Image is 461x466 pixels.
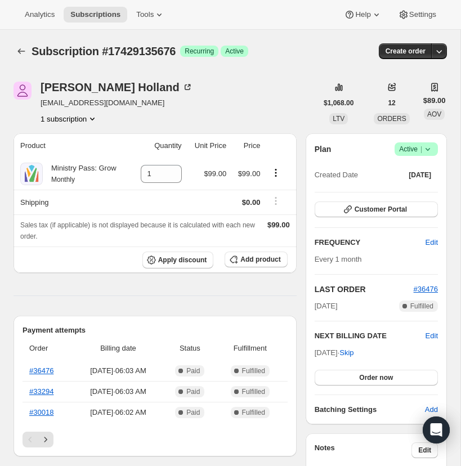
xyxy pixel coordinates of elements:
[204,169,226,178] span: $99.00
[379,43,432,59] button: Create order
[359,373,393,382] span: Order now
[402,167,438,183] button: [DATE]
[411,442,438,458] button: Edit
[409,10,436,19] span: Settings
[315,237,426,248] h2: FREQUENCY
[220,343,281,354] span: Fulfillment
[129,7,172,23] button: Tools
[23,432,288,447] nav: Pagination
[427,110,441,118] span: AOV
[410,302,433,311] span: Fulfilled
[242,387,265,396] span: Fulfilled
[315,330,426,342] h2: NEXT BILLING DATE
[333,344,360,362] button: Skip
[18,7,61,23] button: Analytics
[41,82,193,93] div: [PERSON_NAME] Holland
[14,190,129,214] th: Shipping
[167,343,213,354] span: Status
[355,10,370,19] span: Help
[315,255,362,263] span: Every 1 month
[339,347,353,359] span: Skip
[185,47,214,56] span: Recurring
[333,115,344,123] span: LTV
[186,366,200,375] span: Paid
[76,343,160,354] span: Billing date
[25,10,55,19] span: Analytics
[426,330,438,342] button: Edit
[388,98,395,107] span: 12
[420,145,422,154] span: |
[186,387,200,396] span: Paid
[425,404,438,415] span: Add
[315,144,332,155] h2: Plan
[225,47,244,56] span: Active
[381,95,402,111] button: 12
[423,95,446,106] span: $89.00
[414,284,438,295] button: #36476
[355,205,407,214] span: Customer Portal
[315,169,358,181] span: Created Date
[267,167,285,179] button: Product actions
[20,163,43,185] img: product img
[38,432,53,447] button: Next
[418,446,431,455] span: Edit
[32,45,176,57] span: Subscription #17429135676
[14,82,32,100] span: Paul Holland
[242,198,261,207] span: $0.00
[23,336,73,361] th: Order
[414,285,438,293] a: #36476
[242,366,265,375] span: Fulfilled
[409,171,431,180] span: [DATE]
[315,201,438,217] button: Customer Portal
[315,442,412,458] h3: Notes
[418,401,445,419] button: Add
[14,133,129,158] th: Product
[324,98,353,107] span: $1,068.00
[225,252,287,267] button: Add product
[41,113,98,124] button: Product actions
[158,256,207,265] span: Apply discount
[29,366,53,375] a: #36476
[136,10,154,19] span: Tools
[29,387,53,396] a: #33294
[240,255,280,264] span: Add product
[399,144,433,155] span: Active
[20,221,255,240] span: Sales tax (if applicable) is not displayed because it is calculated with each new order.
[142,252,214,268] button: Apply discount
[419,234,445,252] button: Edit
[230,133,263,158] th: Price
[317,95,360,111] button: $1,068.00
[129,133,185,158] th: Quantity
[386,47,426,56] span: Create order
[267,221,290,229] span: $99.00
[315,348,354,357] span: [DATE] ·
[337,7,388,23] button: Help
[391,7,443,23] button: Settings
[377,115,406,123] span: ORDERS
[426,237,438,248] span: Edit
[76,407,160,418] span: [DATE] · 06:02 AM
[315,301,338,312] span: [DATE]
[51,176,75,183] small: Monthly
[70,10,120,19] span: Subscriptions
[14,43,29,59] button: Subscriptions
[238,169,261,178] span: $99.00
[43,163,117,185] div: Ministry Pass: Grow
[185,133,230,158] th: Unit Price
[242,408,265,417] span: Fulfilled
[267,195,285,207] button: Shipping actions
[76,386,160,397] span: [DATE] · 06:03 AM
[315,284,414,295] h2: LAST ORDER
[64,7,127,23] button: Subscriptions
[29,408,53,416] a: #30018
[315,370,438,386] button: Order now
[423,416,450,443] div: Open Intercom Messenger
[76,365,160,377] span: [DATE] · 06:03 AM
[186,408,200,417] span: Paid
[23,325,288,336] h2: Payment attempts
[315,404,425,415] h6: Batching Settings
[41,97,193,109] span: [EMAIL_ADDRESS][DOMAIN_NAME]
